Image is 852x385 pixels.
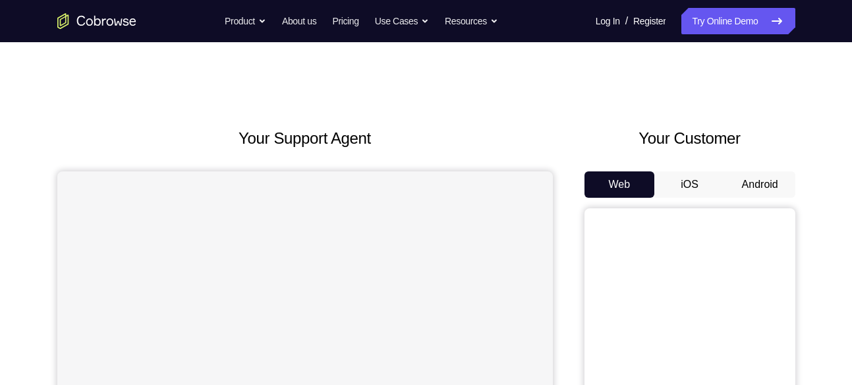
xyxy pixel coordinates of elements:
[57,13,136,29] a: Go to the home page
[596,8,620,34] a: Log In
[225,8,266,34] button: Product
[584,127,795,150] h2: Your Customer
[633,8,666,34] a: Register
[654,171,725,198] button: iOS
[445,8,498,34] button: Resources
[375,8,429,34] button: Use Cases
[725,171,795,198] button: Android
[332,8,358,34] a: Pricing
[681,8,795,34] a: Try Online Demo
[625,13,628,29] span: /
[57,127,553,150] h2: Your Support Agent
[584,171,655,198] button: Web
[282,8,316,34] a: About us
